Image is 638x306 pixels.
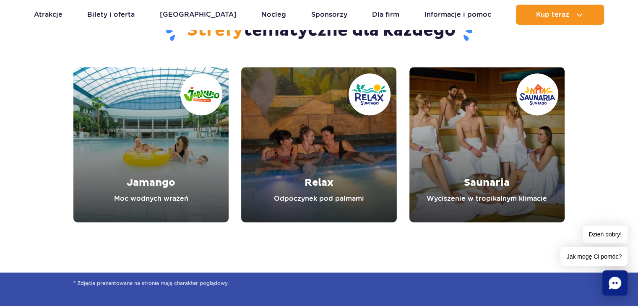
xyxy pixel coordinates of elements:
[261,5,286,25] a: Nocleg
[73,279,565,288] span: * Zdjęcia prezentowane na stronie mają charakter poglądowy.
[536,11,569,18] span: Kup teraz
[516,5,604,25] button: Kup teraz
[73,20,565,42] h2: tematyczne dla każdego
[602,270,628,296] div: Chat
[187,20,243,41] span: Strefy
[241,67,396,222] a: Relax
[73,67,229,222] a: Jamango
[560,247,628,266] span: Jak mogę Ci pomóc?
[424,5,491,25] a: Informacje i pomoc
[311,5,347,25] a: Sponsorzy
[583,226,628,244] span: Dzień dobry!
[87,5,135,25] a: Bilety i oferta
[160,5,237,25] a: [GEOGRAPHIC_DATA]
[372,5,399,25] a: Dla firm
[34,5,62,25] a: Atrakcje
[409,67,565,222] a: Saunaria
